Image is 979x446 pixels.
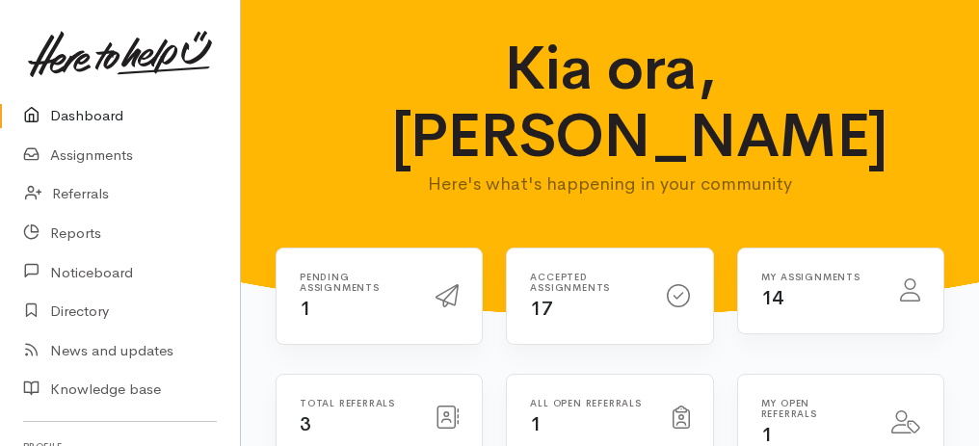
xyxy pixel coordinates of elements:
h6: Total referrals [300,398,412,408]
span: 14 [761,286,783,310]
h6: Accepted assignments [530,272,643,293]
h6: All open referrals [530,398,648,408]
h6: My open referrals [761,398,868,419]
span: 1 [300,297,311,321]
p: Here's what's happening in your community [391,171,830,197]
h1: Kia ora, [PERSON_NAME] [391,35,830,171]
h6: My assignments [761,272,877,282]
span: 3 [300,412,311,436]
span: 17 [530,297,552,321]
span: 1 [530,412,542,436]
h6: Pending assignments [300,272,412,293]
